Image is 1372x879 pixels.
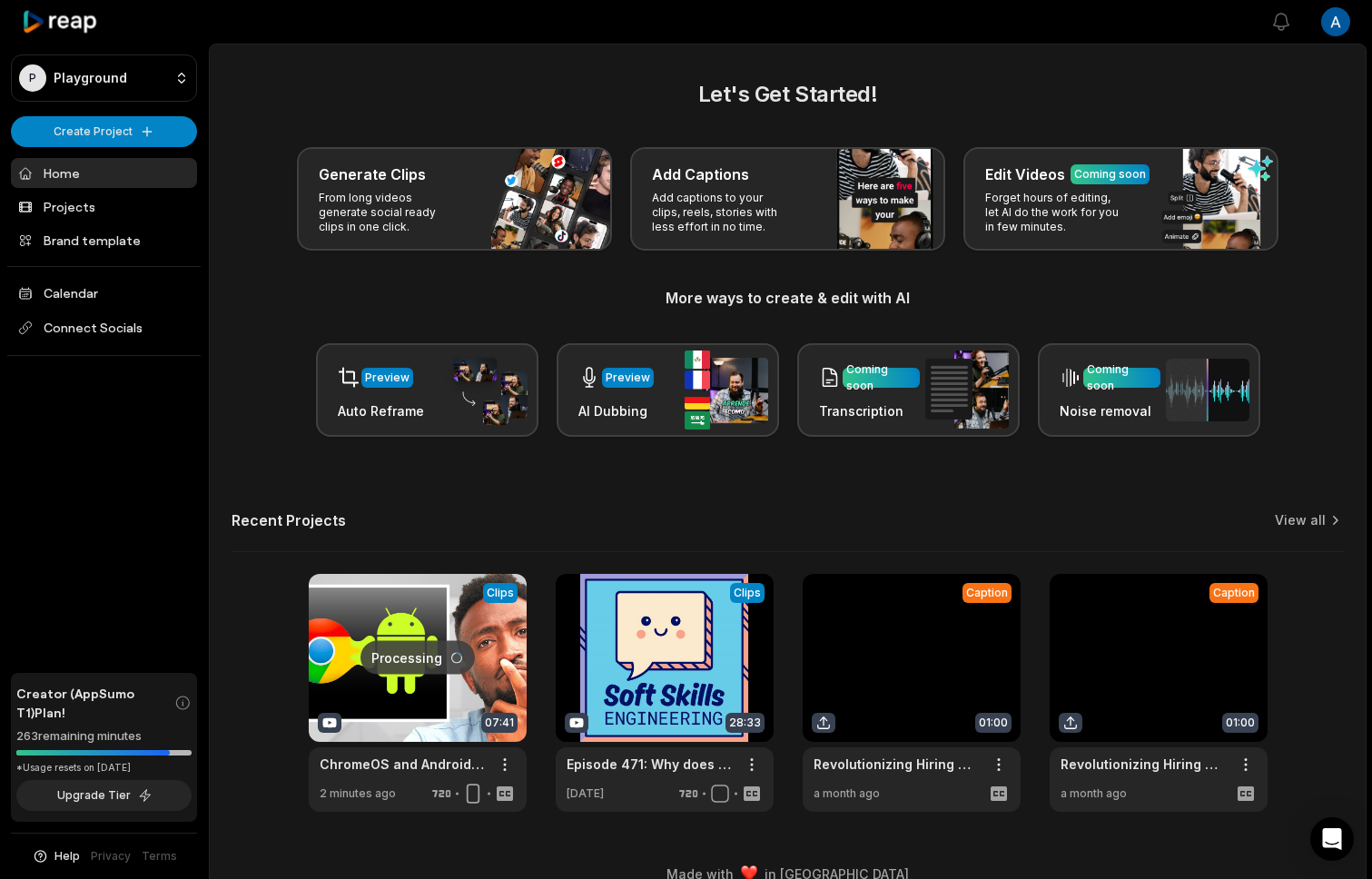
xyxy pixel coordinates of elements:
span: Help [54,848,80,864]
img: noise_removal.png [1166,359,1249,421]
h3: Edit Videos [985,163,1065,185]
a: Projects [11,192,197,222]
h3: Add Captions [652,163,749,185]
div: Preview [606,370,650,386]
h3: AI Dubbing [578,401,654,420]
a: Brand template [11,225,197,255]
button: Create Project [11,116,197,147]
h3: Generate Clips [319,163,426,185]
div: Preview [365,370,410,386]
a: Episode 471: Why does my junior engineer do so little and I fell asleep in a Zoom meeting [567,755,734,774]
p: From long videos generate social ready clips in one click. [319,191,459,234]
p: Forget hours of editing, let AI do the work for you in few minutes. [985,191,1126,234]
a: Revolutionizing Hiring with G2I [814,755,981,774]
div: Coming soon [1074,166,1146,183]
span: Creator (AppSumo T1) Plan! [16,684,174,722]
img: ai_dubbing.png [685,351,768,430]
h3: More ways to create & edit with AI [232,287,1344,309]
h3: Auto Reframe [338,401,424,420]
div: Coming soon [846,361,916,394]
a: ChromeOS and Android are Merging? [320,755,487,774]
img: transcription.png [925,351,1009,429]
p: Playground [54,70,127,86]
h2: Let's Get Started! [232,78,1344,111]
span: Connect Socials [11,311,197,344]
a: Calendar [11,278,197,308]
div: Open Intercom Messenger [1310,817,1354,861]
div: 263 remaining minutes [16,727,192,746]
img: auto_reframe.png [444,355,528,426]
h3: Noise removal [1060,401,1160,420]
a: Terms [142,848,177,864]
button: Upgrade Tier [16,780,192,811]
a: Privacy [91,848,131,864]
a: Revolutionizing Hiring with G2I [1061,755,1228,774]
h2: Recent Projects [232,511,346,529]
div: Coming soon [1087,361,1157,394]
button: Help [32,848,80,864]
a: View all [1275,511,1326,529]
div: P [19,64,46,92]
div: *Usage resets on [DATE] [16,761,192,775]
p: Add captions to your clips, reels, stories with less effort in no time. [652,191,793,234]
a: Home [11,158,197,188]
h3: Transcription [819,401,920,420]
